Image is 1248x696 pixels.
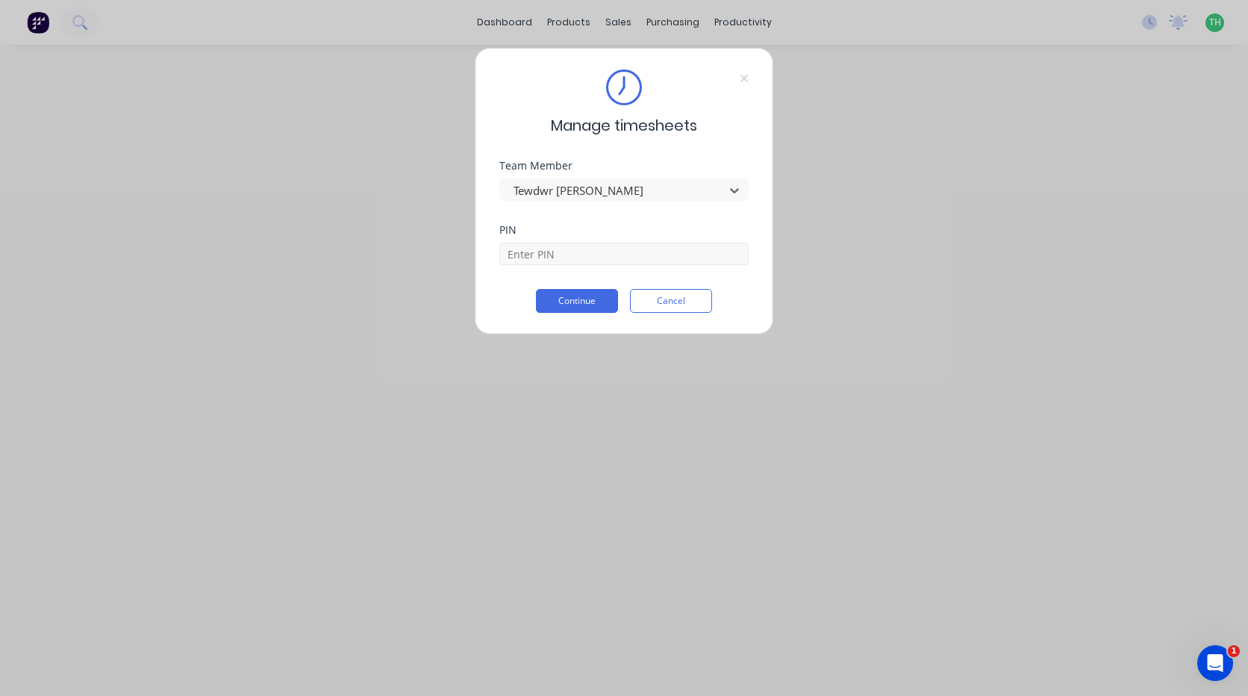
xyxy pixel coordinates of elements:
[499,161,749,171] div: Team Member
[536,289,618,313] button: Continue
[630,289,712,313] button: Cancel
[1228,645,1240,657] span: 1
[1197,645,1233,681] iframe: Intercom live chat
[499,225,749,235] div: PIN
[551,114,697,137] span: Manage timesheets
[499,243,749,265] input: Enter PIN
